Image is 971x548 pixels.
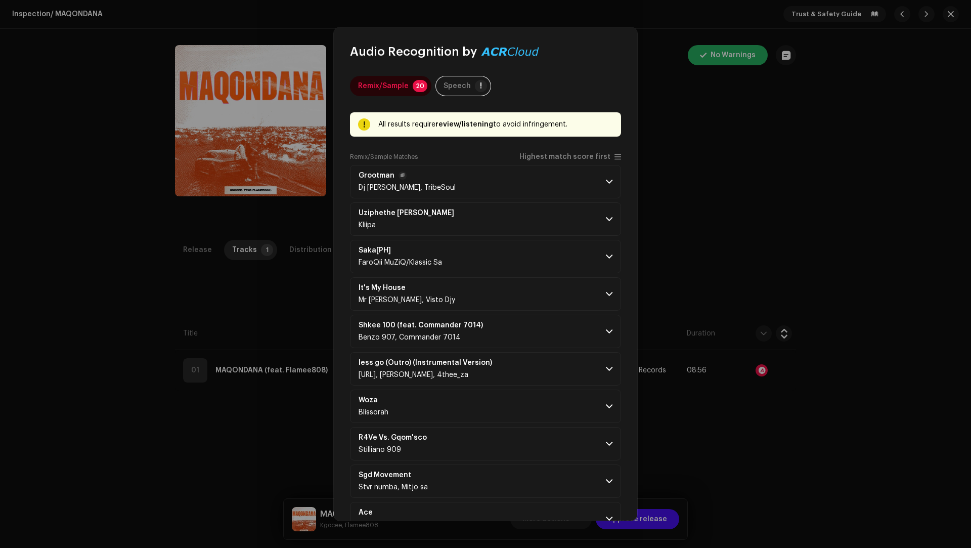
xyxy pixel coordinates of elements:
[350,465,621,498] p-accordion-header: Sgd MovementStvr numba, Mitjo sa
[475,80,487,92] p-badge: !
[350,352,621,386] p-accordion-header: less go (Outro) (Instrumental Version)[URL], [PERSON_NAME], 4thee_za
[359,172,456,180] span: Grootman
[359,321,495,329] span: Shkee 100 (feat. Commander 7014)
[359,509,445,517] span: Ace
[359,359,492,367] strong: less go (Outro) (Instrumental Version)
[359,359,504,367] span: less go (Outro) (Instrumental Version)
[350,390,621,423] p-accordion-header: WozaBlissorah
[359,396,390,404] span: Woza
[359,172,394,180] strong: Grootman
[350,44,477,60] span: Audio Recognition by
[378,118,613,131] div: All results require to avoid infringement.
[359,409,388,416] span: Blissorah
[359,396,378,404] strong: Woza
[359,184,456,191] span: Dj Jaivane, TribeSoul
[359,284,455,292] span: It's My House
[359,434,439,442] span: R4Ve Vs. Gqom'sco
[359,434,427,442] strong: R4Ve Vs. Gqom'sco
[359,446,401,453] span: Stilliano 909
[350,153,418,161] label: Remix/Sample Matches
[359,471,428,479] span: Sgd Movement
[359,484,428,491] span: Stvr numba, Mitjo sa
[359,222,376,229] span: Kliipa
[359,509,373,517] strong: Ace
[519,153,610,161] span: Highest match score first
[358,76,409,96] div: Remix/Sample
[444,76,471,96] div: Speech
[350,277,621,311] p-accordion-header: It's My HouseMr [PERSON_NAME], Visto Djy
[359,471,411,479] strong: Sgd Movement
[350,165,621,198] p-accordion-header: GrootmanDj [PERSON_NAME], TribeSoul
[413,80,427,92] p-badge: 20
[359,284,406,292] strong: It's My House
[435,121,493,128] strong: review/listening
[359,246,391,255] strong: Saka[PH]
[359,246,442,255] span: Saka[PH]
[519,153,621,161] p-togglebutton: Highest match score first
[359,259,442,266] span: FaroQii MuZiQ/Klassic Sa
[350,315,621,348] p-accordion-header: Shkee 100 (feat. Commander 7014)Benzo 907, Commander 7014
[359,209,454,217] strong: Uziphethe [PERSON_NAME]
[350,427,621,460] p-accordion-header: R4Ve Vs. Gqom'scoStilliano 909
[359,321,483,329] strong: Shkee 100 (feat. Commander 7014)
[359,209,466,217] span: Uziphethe Kahle
[350,240,621,273] p-accordion-header: Saka[PH]FaroQii MuZiQ/Klassic Sa
[359,334,461,341] span: Benzo 907, Commander 7014
[350,502,621,535] p-accordion-header: Ace
[350,202,621,236] p-accordion-header: Uziphethe [PERSON_NAME]Kliipa
[359,297,455,304] span: Mr Embassy, Visto Djy
[359,371,468,378] span: Kaybee.Za, Ratii Rsa, 4thee_za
